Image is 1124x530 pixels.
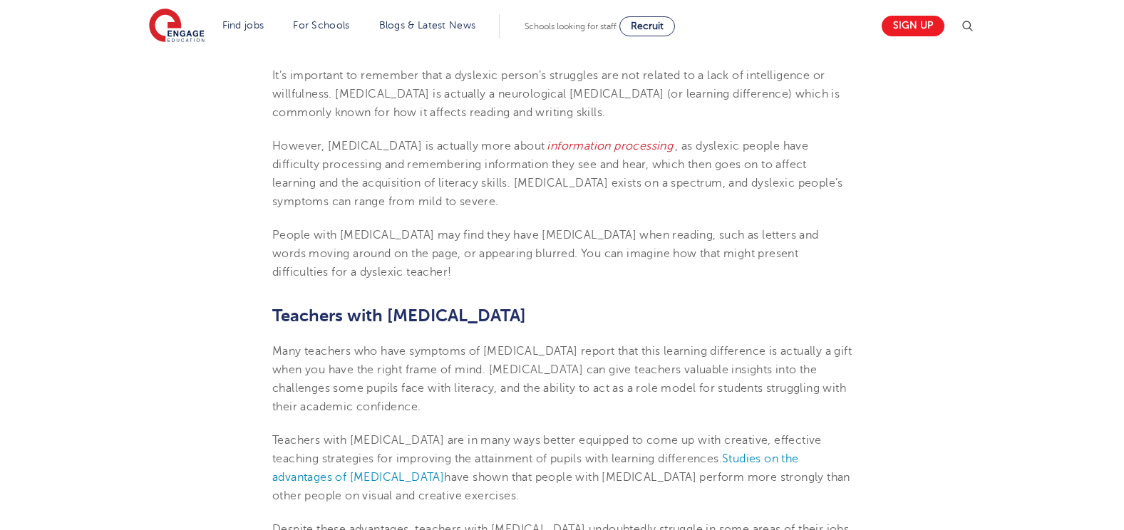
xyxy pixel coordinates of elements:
a: Recruit [619,16,675,36]
a: Blogs & Latest News [379,20,476,31]
b: Teachers with [MEDICAL_DATA] [272,306,526,326]
span: Schools looking for staff [525,21,617,31]
span: have shown that people with [MEDICAL_DATA] perform more strongly than other people on visual and ... [272,471,850,502]
span: information processing [547,140,673,152]
span: People with [MEDICAL_DATA] may find they have [MEDICAL_DATA] when reading, such as letters and wo... [272,229,819,279]
img: Engage Education [149,9,205,44]
span: Teachers with [MEDICAL_DATA] are in many ways better equipped to come up with creative, effective... [272,434,822,465]
span: It’s important to remember that a dyslexic person’s struggles are not related to a lack of intell... [272,69,840,120]
a: For Schools [293,20,349,31]
a: Sign up [882,16,944,36]
a: Find jobs [222,20,264,31]
span: Many teachers who have symptoms of [MEDICAL_DATA] report that this learning difference is actuall... [272,345,852,414]
span: However, [MEDICAL_DATA] is actually more about [272,140,545,152]
span: Recruit [631,21,664,31]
